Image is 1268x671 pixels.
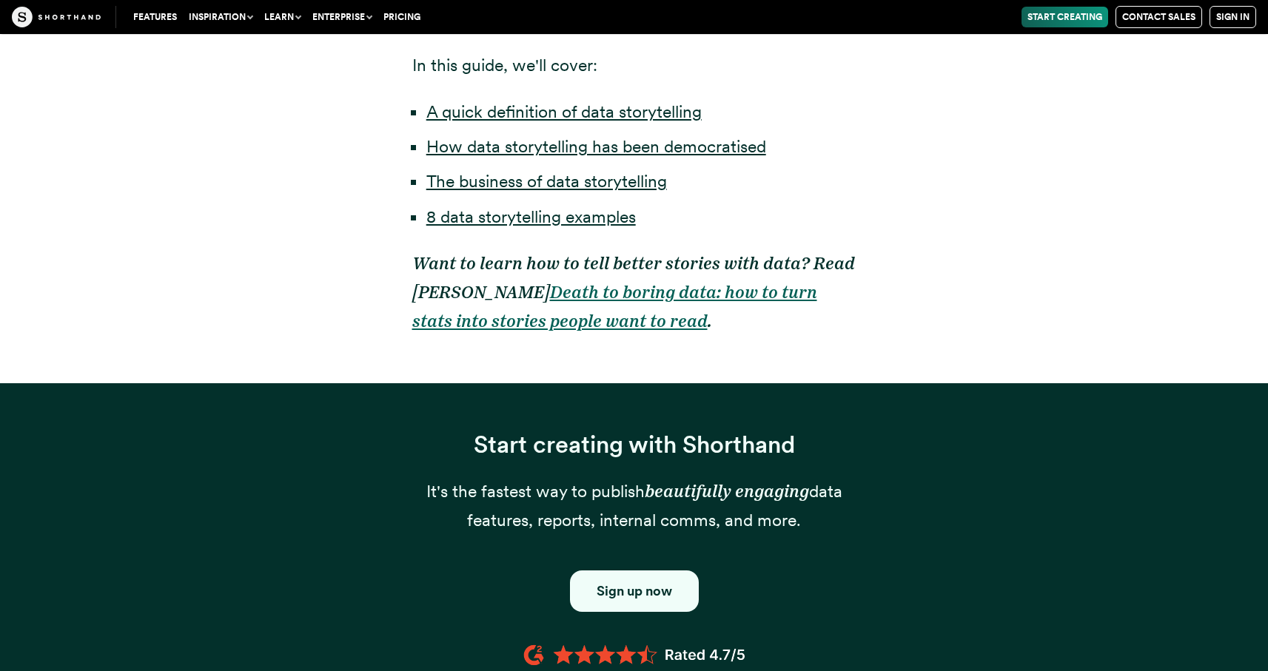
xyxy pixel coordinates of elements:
[426,101,702,122] a: A quick definition of data storytelling
[12,7,101,27] img: The Craft
[412,253,855,303] em: Want to learn how to tell better stories with data? Read [PERSON_NAME]
[378,7,426,27] a: Pricing
[426,171,667,192] a: The business of data storytelling
[306,7,378,27] button: Enterprise
[412,51,856,80] p: In this guide, we'll cover:
[645,481,809,502] em: beautifully engaging
[426,136,766,157] a: How data storytelling has been democratised
[523,641,745,669] img: 4.7 orange stars lined up in a row with the text G2 rated 4.7/5
[127,7,183,27] a: Features
[412,282,817,331] a: Death to boring data: how to turn stats into stories people want to read
[258,7,306,27] button: Learn
[412,431,856,459] h3: Start creating with Shorthand
[426,206,636,227] a: 8 data storytelling examples
[412,477,856,535] p: It's the fastest way to publish data features, reports, internal comms, and more.
[570,570,699,612] a: Button to click through to Shorthand's signup section.
[1022,7,1108,27] a: Start Creating
[1210,6,1256,28] a: Sign in
[708,311,712,331] em: .
[1116,6,1202,28] a: Contact Sales
[183,7,258,27] button: Inspiration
